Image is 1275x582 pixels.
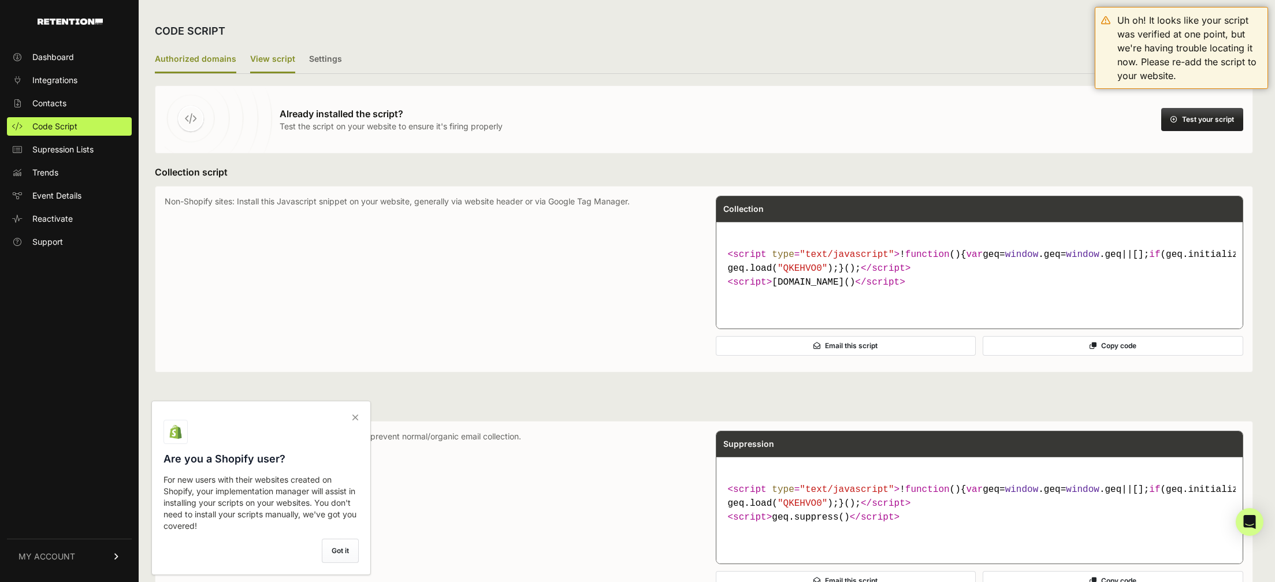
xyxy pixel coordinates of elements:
[772,249,794,260] span: type
[32,236,63,248] span: Support
[32,74,77,86] span: Integrations
[983,336,1243,356] button: Copy code
[309,46,342,73] label: Settings
[7,186,132,205] a: Event Details
[7,233,132,251] a: Support
[163,451,359,467] h3: Are you a Shopify user?
[155,400,1253,414] h3: Suppression script
[905,249,950,260] span: function
[716,336,976,356] button: Email this script
[861,263,910,274] span: </ >
[728,484,900,495] span: < = >
[1149,249,1160,260] span: if
[280,107,503,121] h3: Already installed the script?
[1066,249,1099,260] span: window
[280,121,503,132] p: Test the script on your website to ensure it's firing properly
[250,46,295,73] label: View script
[32,51,74,63] span: Dashboard
[716,431,1243,457] div: Suppression
[723,243,1236,294] code: [DOMAIN_NAME]()
[905,484,950,495] span: function
[1236,508,1263,536] div: Open Intercom Messenger
[1149,484,1160,495] span: if
[32,121,77,132] span: Code Script
[855,277,905,288] span: </ >
[728,277,772,288] span: < >
[905,484,961,495] span: ( )
[800,249,894,260] span: "text/javascript"
[905,249,961,260] span: ( )
[155,23,225,39] h2: CODE SCRIPT
[861,512,894,523] span: script
[733,484,767,495] span: script
[861,498,910,509] span: </ >
[7,71,132,89] a: Integrations
[163,474,359,532] p: For new users with their websites created on Shopify, your implementation manager will assist in ...
[32,144,94,155] span: Supression Lists
[778,263,827,274] span: "QKEHVO0"
[1005,249,1039,260] span: window
[1117,13,1262,83] div: Uh oh! It looks like your script was verified at one point, but we're having trouble locating it ...
[7,539,132,574] a: MY ACCOUNT
[723,478,1236,529] code: geq.suppress()
[1005,484,1039,495] span: window
[800,484,894,495] span: "text/javascript"
[38,18,103,25] img: Retention.com
[7,210,132,228] a: Reactivate
[32,98,66,109] span: Contacts
[155,165,1253,179] h3: Collection script
[1161,108,1243,131] button: Test your script
[18,551,75,562] span: MY ACCOUNT
[7,48,132,66] a: Dashboard
[1066,484,1099,495] span: window
[32,213,73,225] span: Reactivate
[728,249,900,260] span: < = >
[7,117,132,136] a: Code Script
[7,94,132,113] a: Contacts
[867,277,900,288] span: script
[728,512,772,523] span: < >
[733,277,767,288] span: script
[165,196,693,363] p: Non-Shopify sites: Install this Javascript snippet on your website, generally via website header ...
[7,140,132,159] a: Supression Lists
[778,498,827,509] span: "QKEHVO0"
[716,196,1243,222] div: Collection
[772,484,794,495] span: type
[850,512,899,523] span: </ >
[872,498,905,509] span: script
[733,512,767,523] span: script
[872,263,905,274] span: script
[322,539,359,563] label: Got it
[7,163,132,182] a: Trends
[32,190,81,202] span: Event Details
[32,167,58,178] span: Trends
[966,249,983,260] span: var
[155,46,236,73] label: Authorized domains
[733,249,767,260] span: script
[169,425,183,439] img: Shopify
[966,484,983,495] span: var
